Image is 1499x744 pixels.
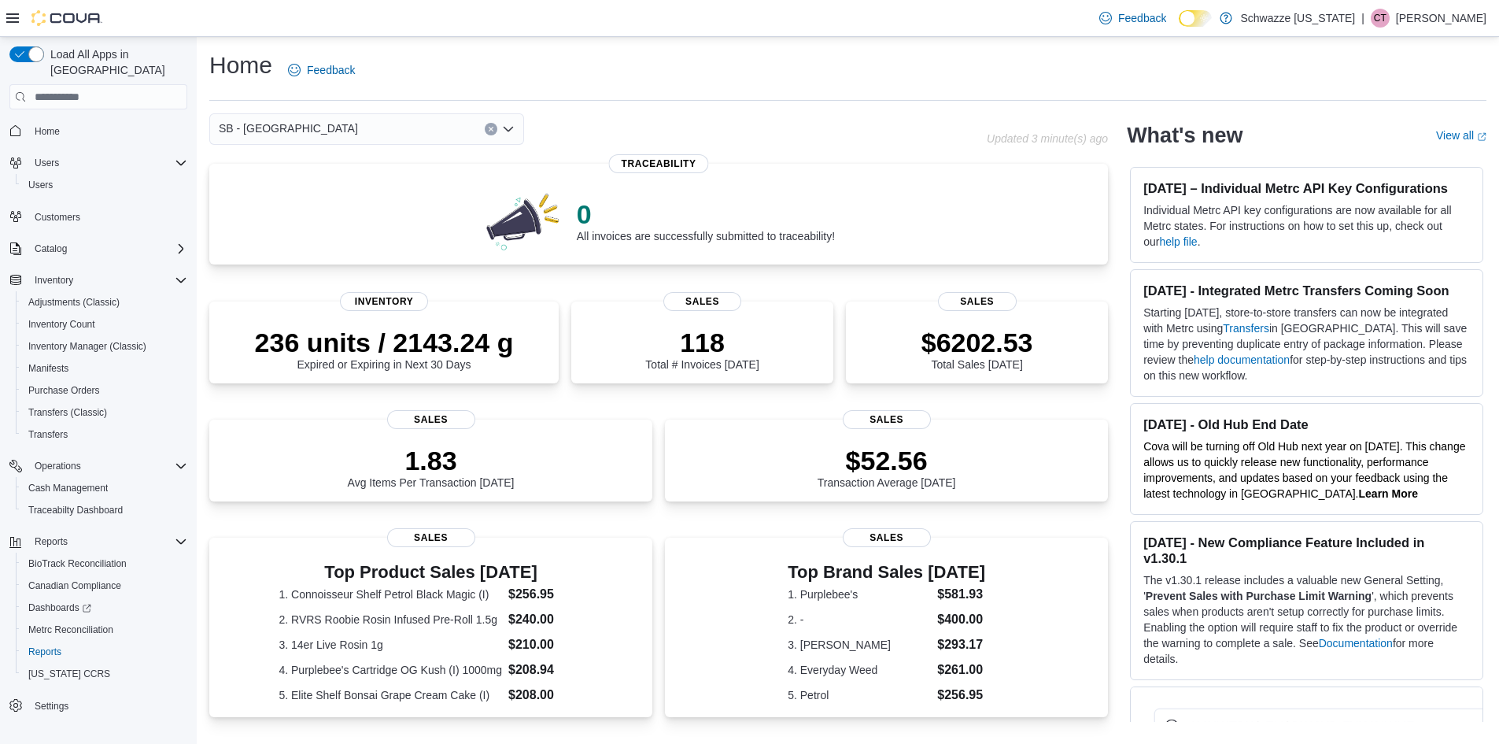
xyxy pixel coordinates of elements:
span: Operations [35,460,81,472]
span: Transfers (Classic) [28,406,107,419]
span: Transfers [22,425,187,444]
a: Cash Management [22,479,114,498]
dd: $240.00 [508,610,583,629]
span: Purchase Orders [22,381,187,400]
p: Schwazze [US_STATE] [1240,9,1355,28]
a: Transfers (Classic) [22,403,113,422]
a: Dashboards [22,598,98,617]
span: Sales [663,292,742,311]
button: [US_STATE] CCRS [16,663,194,685]
span: Metrc Reconciliation [28,624,113,636]
button: Customers [3,205,194,228]
a: Reports [22,642,68,661]
img: 0 [482,189,564,252]
button: Inventory [3,269,194,291]
div: Total # Invoices [DATE] [645,327,759,371]
p: | [1361,9,1364,28]
img: Cova [31,10,102,26]
div: Total Sales [DATE] [921,327,1033,371]
a: help file [1159,235,1197,248]
span: Inventory Count [28,318,95,331]
span: Reports [28,532,187,551]
h3: Top Product Sales [DATE] [279,563,582,582]
button: Cash Management [16,477,194,499]
a: Settings [28,697,75,716]
span: Feedback [1118,10,1166,26]
dt: 1. Purplebee's [788,587,931,602]
div: Expired or Expiring in Next 30 Days [255,327,514,371]
span: Traceabilty Dashboard [22,501,187,520]
p: 236 units / 2143.24 g [255,327,514,358]
button: Catalog [28,239,73,258]
svg: External link [1477,132,1486,142]
a: Feedback [1093,2,1172,34]
span: Dashboards [22,598,187,617]
span: Catalog [35,242,67,255]
span: Manifests [28,362,68,375]
button: Inventory Count [16,313,194,335]
span: Dark Mode [1179,27,1180,28]
dd: $293.17 [937,635,985,654]
span: Reports [22,642,187,661]
div: Transaction Average [DATE] [818,445,956,489]
a: Home [28,122,66,141]
a: Documentation [1319,637,1393,650]
a: Manifests [22,359,75,378]
strong: Prevent Sales with Purchase Limit Warning [1146,590,1372,602]
span: Sales [843,528,931,547]
a: Feedback [282,54,361,86]
button: Home [3,119,194,142]
dt: 4. Everyday Weed [788,662,931,678]
button: Canadian Compliance [16,575,194,597]
dd: $256.95 [937,686,985,705]
button: Reports [16,641,194,663]
span: Transfers (Classic) [22,403,187,422]
button: Manifests [16,357,194,379]
span: Inventory [35,274,73,287]
dd: $400.00 [937,610,985,629]
span: Reports [28,646,61,658]
dt: 1. Connoisseur Shelf Petrol Black Magic (I) [279,587,502,602]
a: Users [22,176,59,194]
span: Load All Apps in [GEOGRAPHIC_DATA] [44,46,187,78]
span: Home [35,125,60,138]
div: Clinton Temple [1371,9,1390,28]
a: Transfers [22,425,74,444]
button: Operations [3,455,194,477]
dt: 3. 14er Live Rosin 1g [279,637,502,653]
button: Open list of options [502,123,515,135]
button: Inventory [28,271,79,290]
button: Clear input [485,123,497,135]
dt: 2. - [788,612,931,627]
span: Users [22,176,187,194]
a: Learn More [1359,487,1418,500]
span: Cash Management [28,482,108,494]
span: Adjustments (Classic) [22,293,187,312]
p: [PERSON_NAME] [1396,9,1486,28]
p: $52.56 [818,445,956,476]
p: 0 [577,198,835,230]
span: Sales [387,528,475,547]
a: Transfers [1223,322,1269,335]
button: Catalog [3,238,194,260]
button: Purchase Orders [16,379,194,402]
span: Inventory [340,292,428,311]
span: Sales [387,410,475,429]
h3: [DATE] - Old Hub End Date [1143,416,1470,432]
span: BioTrack Reconciliation [22,554,187,573]
dt: 5. Elite Shelf Bonsai Grape Cream Cake (I) [279,687,502,703]
p: $6202.53 [921,327,1033,358]
span: Washington CCRS [22,664,187,683]
span: Canadian Compliance [28,579,121,592]
button: Reports [3,531,194,553]
span: Metrc Reconciliation [22,620,187,639]
div: Avg Items Per Transaction [DATE] [348,445,515,489]
span: Manifests [22,359,187,378]
span: BioTrack Reconciliation [28,557,127,570]
span: Inventory Manager (Classic) [28,340,146,353]
h3: Top Brand Sales [DATE] [788,563,985,582]
span: SB - [GEOGRAPHIC_DATA] [219,119,358,138]
a: Canadian Compliance [22,576,127,595]
a: Inventory Count [22,315,102,334]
